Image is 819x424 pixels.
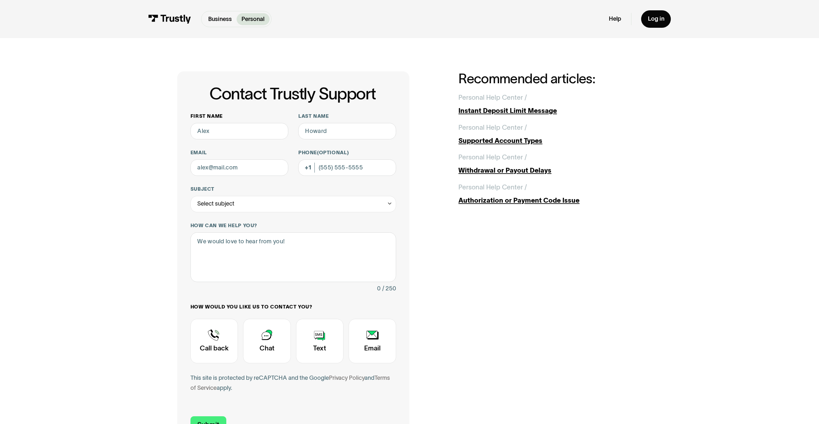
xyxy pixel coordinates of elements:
div: Personal Help Center / [458,152,527,162]
div: Personal Help Center / [458,182,527,192]
label: How can we help you? [190,222,396,229]
label: First name [190,113,288,120]
img: Trustly Logo [148,15,191,24]
h2: Recommended articles: [458,71,642,86]
div: This site is protected by reCAPTCHA and the Google and apply. [190,373,396,393]
div: Select subject [197,199,234,209]
label: Phone [298,149,396,156]
label: Email [190,149,288,156]
div: Personal Help Center / [458,93,527,103]
div: Withdrawal or Payout Delays [458,166,642,176]
a: Log in [641,10,671,28]
input: (555) 555-5555 [298,159,396,176]
div: 0 [377,284,381,294]
p: Business [208,15,232,24]
label: Last name [298,113,396,120]
div: Supported Account Types [458,136,642,146]
input: Howard [298,123,396,139]
a: Privacy Policy [329,375,364,381]
a: Personal [237,13,270,25]
div: / 250 [382,284,396,294]
label: Subject [190,186,396,193]
a: Personal Help Center /Withdrawal or Payout Delays [458,152,642,176]
input: Alex [190,123,288,139]
a: Personal Help Center /Instant Deposit Limit Message [458,93,642,116]
div: Log in [648,15,664,23]
span: (Optional) [317,150,349,155]
a: Business [203,13,237,25]
a: Personal Help Center /Authorization or Payment Code Issue [458,182,642,206]
a: Help [609,15,621,23]
h1: Contact Trustly Support [189,85,396,103]
label: How would you like us to contact you? [190,304,396,310]
div: Instant Deposit Limit Message [458,106,642,116]
a: Personal Help Center /Supported Account Types [458,123,642,146]
input: alex@mail.com [190,159,288,176]
div: Authorization or Payment Code Issue [458,196,642,206]
div: Personal Help Center / [458,123,527,133]
p: Personal [241,15,264,24]
div: Select subject [190,196,396,212]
